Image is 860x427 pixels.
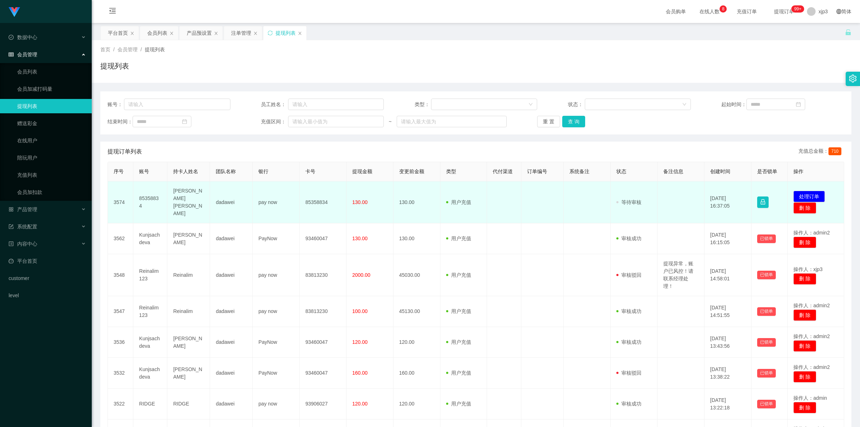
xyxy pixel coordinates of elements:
a: level [9,288,86,303]
span: 类型： [415,101,431,108]
i: 图标: menu-fold [100,0,125,23]
td: dadawei [210,327,253,358]
i: 图标: check-circle-o [9,35,14,40]
span: 等待审核 [616,199,641,205]
td: [DATE] 16:15:05 [704,223,751,254]
span: 备注信息 [663,169,683,174]
a: 赠送彩金 [17,116,86,131]
span: 会员管理 [9,52,37,57]
td: Reinalim [167,296,210,327]
span: 数据中心 [9,34,37,40]
i: 图标: down [682,102,687,107]
span: 操作人：admin2 [793,303,830,308]
td: 130.00 [393,223,440,254]
span: 提现列表 [145,47,165,52]
button: 删 除 [793,237,816,248]
td: 3532 [108,358,133,389]
span: 用户充值 [446,339,471,345]
div: 产品预设置 [187,26,212,40]
button: 已锁单 [757,400,776,408]
span: 结束时间： [107,118,133,125]
button: 查 询 [562,116,585,127]
div: 提现列表 [276,26,296,40]
sup: 223 [791,5,804,13]
button: 已锁单 [757,338,776,347]
span: 审核驳回 [616,272,641,278]
span: 创建时间 [710,169,730,174]
span: 变更前金额 [399,169,424,174]
span: 用户充值 [446,370,471,376]
i: 图标: unlock [845,29,851,35]
td: pay now [253,181,300,223]
td: 45130.00 [393,296,440,327]
td: pay now [253,254,300,296]
td: [DATE] 14:58:01 [704,254,751,296]
i: 图标: sync [268,30,273,35]
span: 130.00 [352,199,368,205]
a: 陪玩用户 [17,151,86,165]
span: 银行 [258,169,268,174]
span: 用户充值 [446,272,471,278]
td: RIDGE [167,389,210,419]
span: 审核成功 [616,401,641,407]
td: Kunjsachdeva [133,358,167,389]
span: ~ [384,118,397,125]
td: [PERSON_NAME] [PERSON_NAME] [167,181,210,223]
span: 账号： [107,101,124,108]
i: 图标: form [9,224,14,229]
img: logo.9652507e.png [9,7,20,17]
i: 图标: close [169,31,174,35]
td: 160.00 [393,358,440,389]
button: 删 除 [793,309,816,321]
span: 账号 [139,169,149,174]
td: dadawei [210,254,253,296]
span: 审核成功 [616,339,641,345]
span: 产品管理 [9,207,37,212]
button: 已锁单 [757,307,776,316]
span: 120.00 [352,401,368,407]
td: 85358834 [133,181,167,223]
div: 注单管理 [231,26,251,40]
td: 93460047 [300,223,347,254]
td: 45030.00 [393,254,440,296]
h1: 提现列表 [100,61,129,71]
span: 序号 [114,169,124,174]
i: 图标: calendar [182,119,187,124]
i: 图标: profile [9,241,14,246]
td: PayNow [253,327,300,358]
span: 充值订单 [733,9,760,14]
i: 图标: global [836,9,841,14]
a: 在线用户 [17,133,86,148]
input: 请输入 [124,99,230,110]
span: 审核驳回 [616,370,641,376]
td: 3547 [108,296,133,327]
span: 用户充值 [446,401,471,407]
button: 删 除 [793,202,816,214]
span: 会员管理 [118,47,138,52]
td: pay now [253,389,300,419]
i: 图标: close [130,31,134,35]
span: 160.00 [352,370,368,376]
td: [PERSON_NAME] [167,358,210,389]
td: Reinalim123 [133,296,167,327]
span: 提现订单列表 [107,147,142,156]
span: 用户充值 [446,308,471,314]
span: 状态： [568,101,585,108]
button: 删 除 [793,273,816,285]
button: 重 置 [537,116,560,127]
td: 3522 [108,389,133,419]
td: PayNow [253,358,300,389]
button: 删 除 [793,402,816,413]
p: 8 [722,5,725,13]
a: customer [9,271,86,285]
a: 提现列表 [17,99,86,113]
td: 120.00 [393,327,440,358]
td: 3548 [108,254,133,296]
i: 图标: down [529,102,533,107]
button: 图标: lock [757,196,769,208]
span: 提现订单 [770,9,798,14]
div: 会员列表 [147,26,167,40]
i: 图标: appstore-o [9,207,14,212]
td: [DATE] 16:37:05 [704,181,751,223]
span: 操作人：admin [793,395,827,401]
